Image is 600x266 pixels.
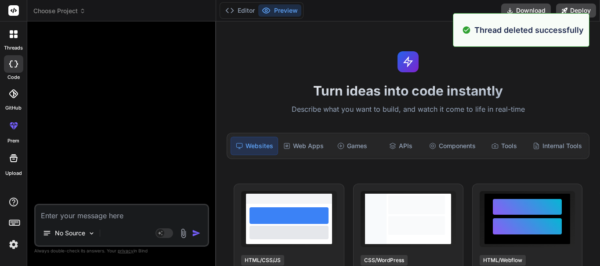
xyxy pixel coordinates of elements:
[221,83,595,99] h1: Turn ideas into code instantly
[192,229,201,238] img: icon
[481,137,528,155] div: Tools
[4,44,23,52] label: threads
[6,237,21,252] img: settings
[5,170,22,177] label: Upload
[5,104,22,112] label: GitHub
[361,255,408,266] div: CSS/WordPress
[280,137,327,155] div: Web Apps
[501,4,551,18] button: Download
[529,137,586,155] div: Internal Tools
[462,24,471,36] img: alert
[474,24,584,36] p: Thread deleted successfully
[426,137,479,155] div: Components
[88,230,95,237] img: Pick Models
[55,229,85,238] p: No Source
[329,137,376,155] div: Games
[34,247,209,255] p: Always double-check its answers. Your in Bind
[7,137,19,145] label: prem
[178,228,188,238] img: attachment
[556,4,596,18] button: Deploy
[480,255,526,266] div: HTML/Webflow
[7,74,20,81] label: code
[377,137,424,155] div: APIs
[231,137,278,155] div: Websites
[241,255,284,266] div: HTML/CSS/JS
[222,4,258,17] button: Editor
[258,4,301,17] button: Preview
[118,248,134,253] span: privacy
[221,104,595,115] p: Describe what you want to build, and watch it come to life in real-time
[33,7,86,15] span: Choose Project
